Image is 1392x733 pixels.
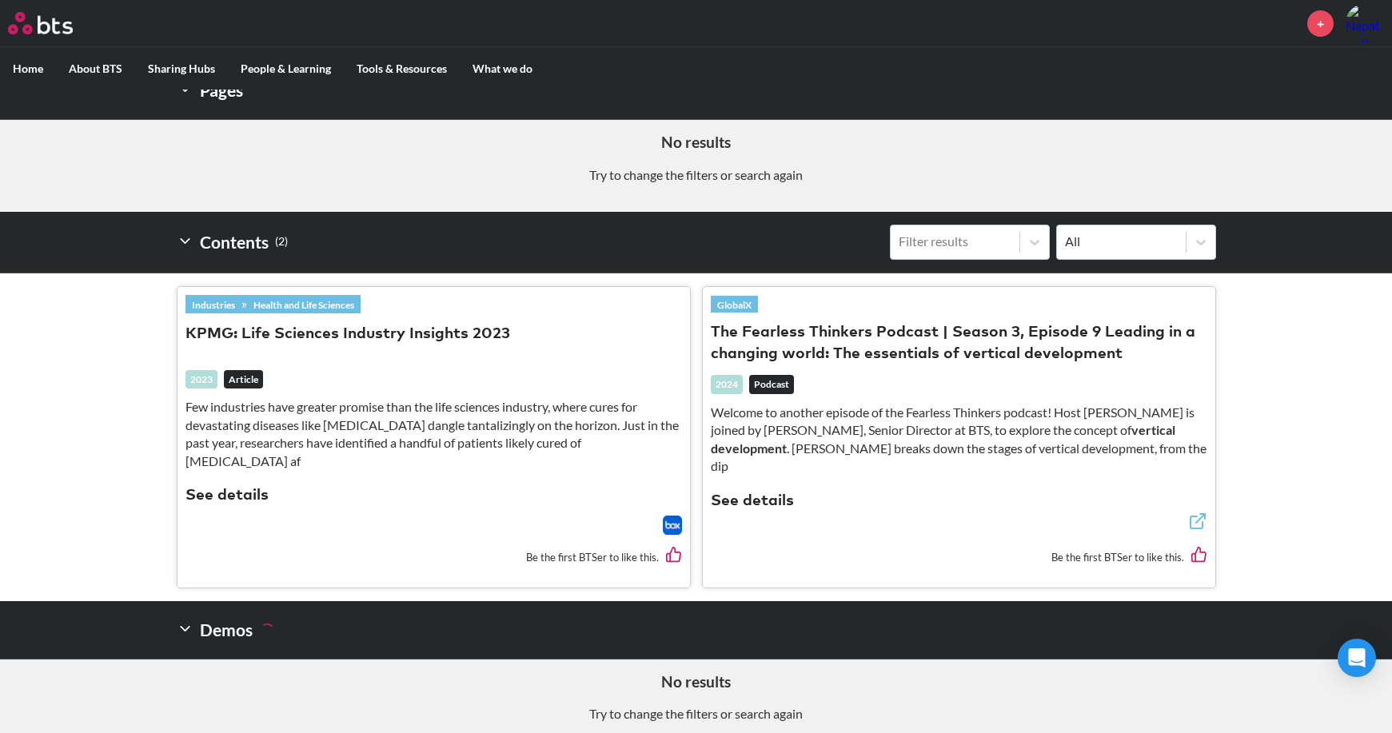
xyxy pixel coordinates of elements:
[711,322,1207,365] button: The Fearless Thinkers Podcast | Season 3, Episode 9 Leading in a changing world: The essentials o...
[344,48,460,90] label: Tools & Resources
[1346,4,1384,42] a: Profile
[247,296,361,313] a: Health and Life Sciences
[185,398,682,470] p: Few industries have greater promise than the life sciences industry, where cures for devastating ...
[177,614,275,646] h2: Demos
[228,48,344,90] label: People & Learning
[1346,4,1384,42] img: Napat Buthsuwan
[135,48,228,90] label: Sharing Hubs
[185,295,361,313] div: »
[460,48,545,90] label: What we do
[185,485,269,507] button: See details
[711,375,743,394] div: 2024
[56,48,135,90] label: About BTS
[12,132,1380,153] h5: No results
[8,12,102,34] a: Go home
[177,74,265,106] h2: Pages
[711,296,758,313] a: GlobalX
[711,535,1207,579] div: Be the first BTSer to like this.
[711,491,794,512] button: See details
[177,225,288,260] h2: Contents
[185,535,682,579] div: Be the first BTSer to like this.
[12,671,1380,693] h5: No results
[711,422,1175,455] strong: vertical development
[185,370,217,389] div: 2023
[185,324,510,345] button: KPMG: Life Sciences Industry Insights 2023
[275,231,288,253] small: ( 2 )
[749,375,794,394] em: Podcast
[663,516,682,535] a: Download file from Box
[185,296,241,313] a: Industries
[663,516,682,535] img: Box logo
[899,233,1011,250] div: Filter results
[8,12,73,34] img: BTS Logo
[711,404,1207,476] p: Welcome to another episode of the Fearless Thinkers podcast! Host [PERSON_NAME] is joined by [PER...
[224,370,263,389] em: Article
[1338,639,1376,677] div: Open Intercom Messenger
[1065,233,1178,250] div: All
[1188,512,1207,535] a: External link
[12,166,1380,184] p: Try to change the filters or search again
[1307,10,1334,37] a: +
[12,705,1380,723] p: Try to change the filters or search again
